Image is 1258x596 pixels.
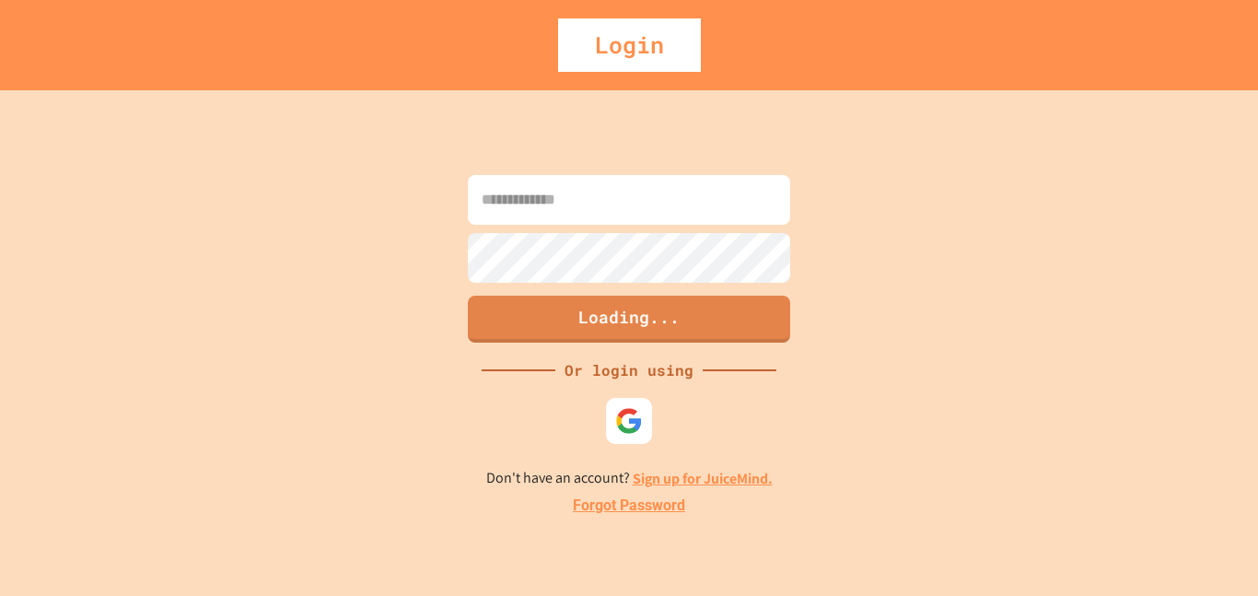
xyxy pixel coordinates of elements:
img: google-icon.svg [615,407,643,435]
div: Login [558,18,701,72]
p: Don't have an account? [486,467,773,490]
button: Loading... [468,296,790,343]
div: Or login using [555,359,703,381]
a: Forgot Password [573,495,685,517]
a: Sign up for JuiceMind. [633,469,773,488]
